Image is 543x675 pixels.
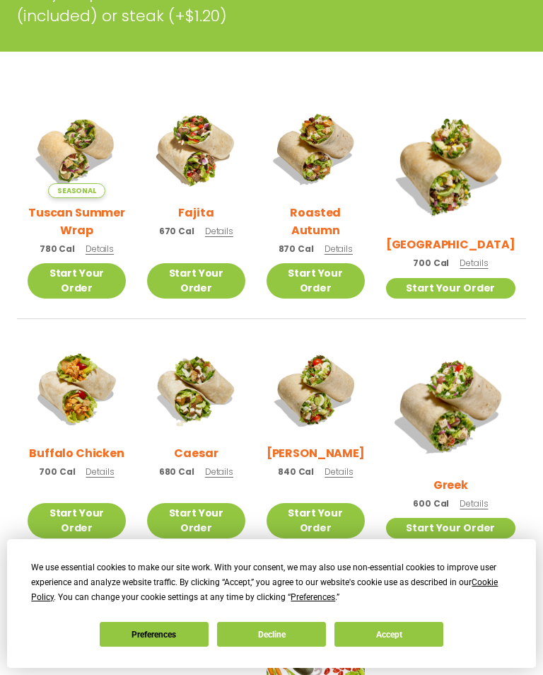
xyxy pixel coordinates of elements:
span: Details [86,466,114,478]
span: 700 Cal [39,466,75,478]
span: 780 Cal [40,243,75,255]
span: Seasonal [48,183,105,198]
span: Details [460,257,488,269]
span: 700 Cal [413,257,449,270]
h2: Greek [433,476,468,494]
span: 840 Cal [278,466,314,478]
a: Start Your Order [147,503,245,538]
h2: Roasted Autumn [267,204,365,239]
h2: Fajita [178,204,214,221]
img: Product photo for Tuscan Summer Wrap [28,100,126,198]
img: Product photo for BBQ Ranch Wrap [386,100,515,229]
span: Details [325,466,353,478]
img: Product photo for Cobb Wrap [267,340,365,439]
span: Details [86,243,114,255]
button: Accept [334,622,443,647]
span: Details [460,497,488,509]
a: Start Your Order [28,263,126,299]
button: Decline [217,622,326,647]
a: Start Your Order [386,518,515,538]
a: Start Your Order [147,263,245,299]
span: Preferences [291,592,335,602]
img: Product photo for Caesar Wrap [147,340,245,439]
a: Start Your Order [386,278,515,299]
div: We use essential cookies to make our site work. With your consent, we may also use non-essential ... [31,560,511,605]
a: Start Your Order [267,503,365,538]
span: Details [205,225,233,237]
h2: [GEOGRAPHIC_DATA] [386,236,515,253]
span: 870 Cal [279,243,314,255]
img: Product photo for Buffalo Chicken Wrap [28,340,126,439]
button: Preferences [100,622,209,647]
span: 670 Cal [159,225,194,238]
img: Product photo for Greek Wrap [386,340,515,470]
h2: Caesar [174,444,218,462]
img: Product photo for Fajita Wrap [147,100,245,198]
div: Cookie Consent Prompt [7,539,536,668]
span: Details [325,243,353,255]
h2: [PERSON_NAME] [267,444,365,462]
img: Product photo for Roasted Autumn Wrap [267,100,365,198]
span: 600 Cal [413,497,449,510]
span: Details [205,466,233,478]
a: Start Your Order [267,263,365,299]
h2: Tuscan Summer Wrap [28,204,126,239]
h2: Buffalo Chicken [29,444,124,462]
a: Start Your Order [28,503,126,538]
span: 680 Cal [159,466,194,478]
